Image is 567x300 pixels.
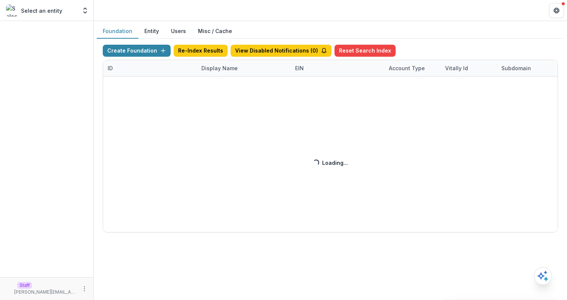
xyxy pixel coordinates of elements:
[97,24,138,39] button: Foundation
[17,282,32,289] p: Staff
[534,267,552,285] button: Open AI Assistant
[549,3,564,18] button: Get Help
[192,24,238,39] button: Misc / Cache
[80,3,90,18] button: Open entity switcher
[6,5,18,17] img: Select an entity
[138,24,165,39] button: Entity
[14,289,77,295] p: [PERSON_NAME][EMAIL_ADDRESS][DOMAIN_NAME]
[21,7,62,15] p: Select an entity
[165,24,192,39] button: Users
[80,284,89,293] button: More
